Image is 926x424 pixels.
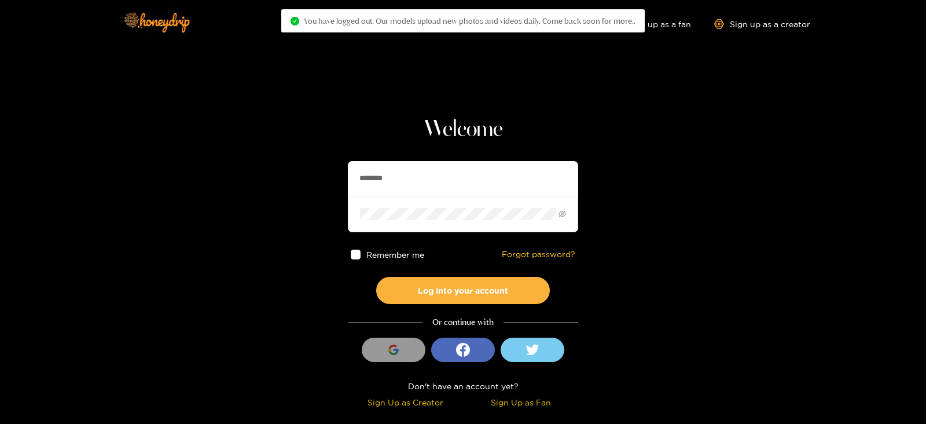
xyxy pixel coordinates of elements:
a: Forgot password? [502,250,575,259]
span: eye-invisible [558,210,566,218]
div: Don't have an account yet? [348,379,578,393]
span: check-circle [291,17,299,25]
h1: Welcome [348,116,578,144]
button: Log into your account [376,277,550,304]
div: Sign Up as Creator [351,396,460,409]
div: Sign Up as Fan [466,396,575,409]
div: Or continue with [348,316,578,329]
a: Sign up as a creator [714,19,810,29]
span: Remember me [366,250,424,259]
a: Sign up as a fan [612,19,691,29]
span: You have logged out. Our models upload new photos and videos daily. Come back soon for more.. [304,16,635,25]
